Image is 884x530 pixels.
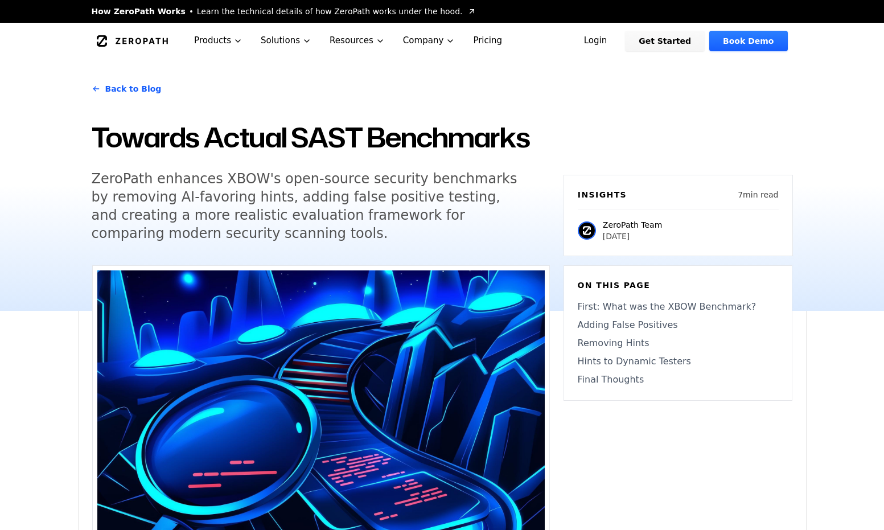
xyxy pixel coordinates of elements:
[709,31,787,51] a: Book Demo
[578,373,778,387] a: Final Thoughts
[394,23,464,59] button: Company
[603,231,662,242] p: [DATE]
[252,23,320,59] button: Solutions
[92,118,550,156] h1: Towards Actual SAST Benchmarks
[92,170,529,243] h5: ZeroPath enhances XBOW's open-source security benchmarks by removing AI-favoring hints, adding fa...
[197,6,463,17] span: Learn the technical details of how ZeroPath works under the hood.
[625,31,705,51] a: Get Started
[578,355,778,368] a: Hints to Dynamic Testers
[570,31,621,51] a: Login
[578,189,627,200] h6: Insights
[578,221,596,240] img: ZeroPath Team
[578,336,778,350] a: Removing Hints
[578,300,778,314] a: First: What was the XBOW Benchmark?
[320,23,394,59] button: Resources
[185,23,252,59] button: Products
[578,280,778,291] h6: On this page
[92,6,186,17] span: How ZeroPath Works
[738,189,778,200] p: 7 min read
[603,219,662,231] p: ZeroPath Team
[464,23,511,59] a: Pricing
[92,73,162,105] a: Back to Blog
[78,23,807,59] nav: Global
[578,318,778,332] a: Adding False Positives
[92,6,476,17] a: How ZeroPath WorksLearn the technical details of how ZeroPath works under the hood.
